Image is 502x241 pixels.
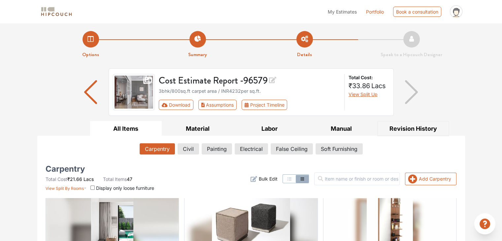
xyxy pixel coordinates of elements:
button: Add Carpentry [405,173,456,185]
a: Portfolio [366,8,384,15]
span: logo-horizontal.svg [40,4,73,19]
button: Material [162,121,234,136]
button: Revision History [377,121,449,136]
span: Total Cost [46,176,67,182]
strong: Summary [188,51,207,58]
span: Lacs [84,176,94,182]
span: Total Items [103,176,127,182]
button: All Items [90,121,162,136]
img: arrow right [405,80,418,104]
input: Item name or finish or room or description [314,172,400,185]
button: Painting [202,143,232,155]
div: 3bhk / 800 sq.ft carpet area / INR 4232 per sq.ft. [159,87,340,94]
h3: Cost Estimate Report - 96579 [159,74,340,86]
img: arrow left [84,80,97,104]
button: Civil [178,143,199,155]
button: Bulk Edit [251,175,277,182]
button: Manual [305,121,377,136]
strong: Speak to a Hipcouch Designer [381,51,442,58]
button: Carpentry [140,143,175,155]
span: Display only loose furniture [96,185,154,191]
button: View Split Up [349,91,378,98]
span: Lacs [371,82,386,90]
span: View Split By Rooms [46,186,84,191]
button: Electrical [235,143,268,155]
button: Soft Furnishing [316,143,363,155]
button: View Split By Rooms [46,183,87,191]
img: logo-horizontal.svg [40,6,73,17]
span: ₹21.66 [67,176,82,182]
div: Book a consultation [393,7,441,17]
span: ₹33.86 [349,82,370,90]
div: Toolbar with button groups [159,100,340,110]
strong: Options [82,51,99,58]
button: Project Timeline [242,100,287,110]
button: Download [159,100,193,110]
div: First group [159,100,292,110]
span: Bulk Edit [258,175,277,182]
button: Labor [234,121,306,136]
span: My Estimates [328,9,357,15]
button: False Ceiling [271,143,313,155]
li: 47 [103,176,132,183]
span: View Split Up [349,91,378,97]
h5: Carpentry [46,166,85,172]
strong: Total Cost: [349,74,388,81]
img: gallery [113,74,155,110]
strong: Details [297,51,312,58]
button: Assumptions [198,100,237,110]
